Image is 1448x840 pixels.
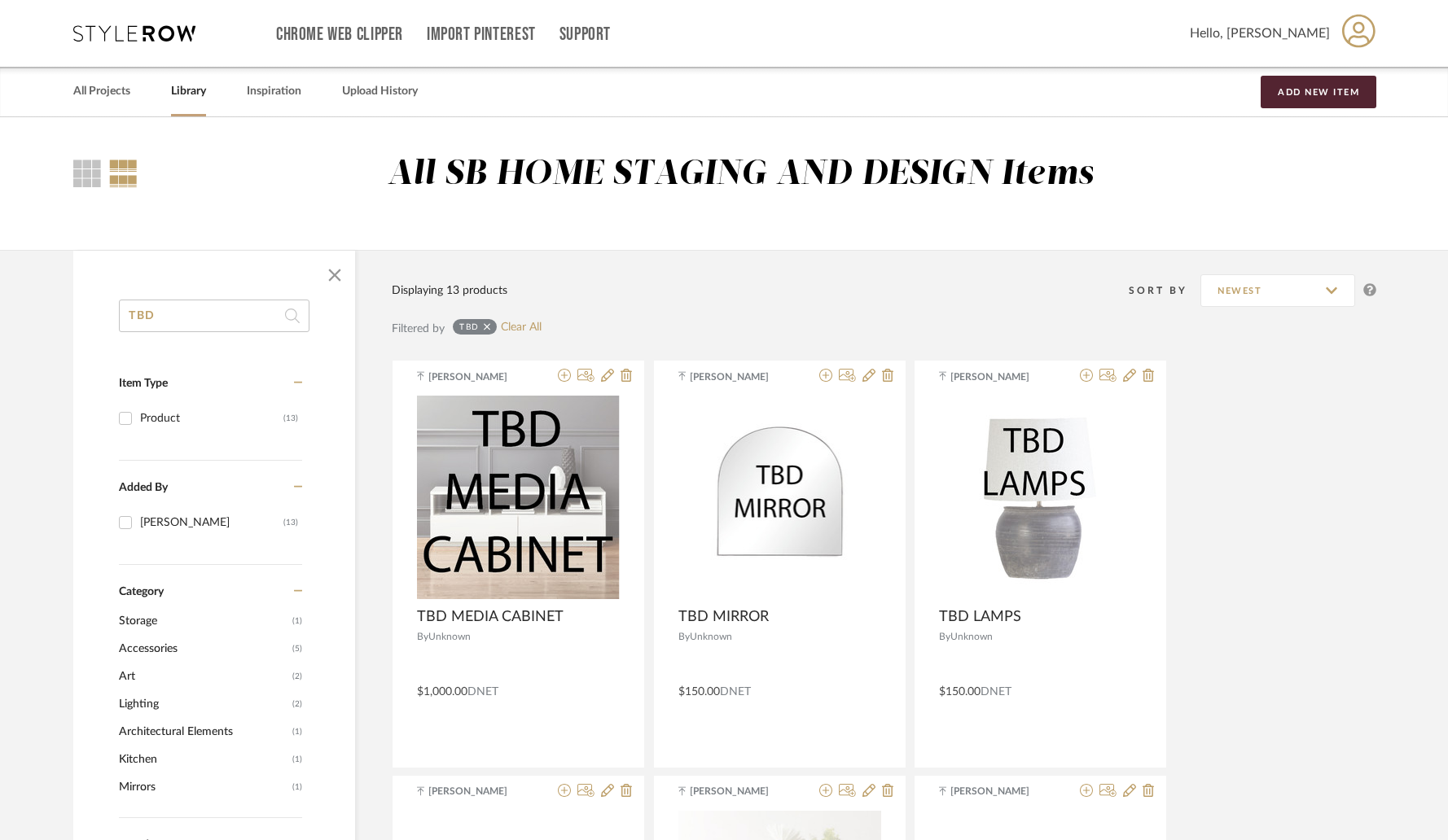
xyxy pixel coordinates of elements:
span: Category [119,585,164,599]
div: All SB HOME STAGING AND DESIGN Items [388,154,1094,195]
span: [PERSON_NAME] [690,370,792,384]
span: DNET [720,686,751,698]
span: [PERSON_NAME] [428,784,531,798]
div: (13) [283,405,298,431]
button: Add New Item [1261,76,1376,108]
div: TBD [459,322,480,332]
span: Accessories [119,635,288,663]
span: By [417,632,428,641]
span: Unknown [690,632,732,641]
a: Clear All [501,321,542,335]
img: TBD LAMPS [946,396,1135,599]
div: 0 [678,396,881,599]
img: TBD MIRROR [678,397,881,597]
span: (1) [292,719,302,745]
span: [PERSON_NAME] [428,370,531,384]
span: DNET [981,686,1011,698]
span: Art [119,663,288,690]
a: Support [559,28,611,42]
span: (2) [292,691,302,717]
span: By [678,632,690,641]
span: Architectural Elements [119,718,288,746]
span: (1) [292,746,302,772]
a: Import Pinterest [427,28,536,42]
span: (1) [292,608,302,634]
span: (5) [292,636,302,662]
span: Mirrors [119,773,288,801]
a: Inspiration [247,81,301,103]
span: DNET [467,686,498,698]
span: Unknown [428,632,471,641]
span: $1,000.00 [417,686,467,698]
span: Storage [119,607,288,635]
div: Sort By [1129,282,1200,299]
span: TBD LAMPS [939,608,1021,626]
a: All Projects [73,81,130,103]
a: Upload History [342,81,418,103]
a: Chrome Web Clipper [276,28,403,42]
span: $150.00 [678,686,720,698]
a: Library [171,81,206,103]
span: [PERSON_NAME] [690,784,792,798]
input: Search within 13 results [119,300,309,332]
span: $150.00 [939,686,981,698]
img: TBD MEDIA CABINET [417,396,620,599]
span: Added By [119,482,168,493]
span: Item Type [119,378,168,389]
div: Displaying 13 products [392,282,507,300]
div: 0 [417,396,620,599]
span: (2) [292,663,302,689]
span: (1) [292,774,302,800]
span: TBD MEDIA CABINET [417,608,564,626]
span: [PERSON_NAME] [950,784,1053,798]
div: (13) [283,510,298,536]
div: Filtered by [392,320,445,338]
span: Kitchen [119,746,288,773]
span: TBD MIRROR [678,608,769,626]
span: Hello, [PERSON_NAME] [1190,24,1330,43]
span: By [939,632,950,641]
button: Close [318,259,351,291]
span: [PERSON_NAME] [950,370,1053,384]
span: Unknown [950,632,993,641]
div: Product [140,405,283,431]
div: [PERSON_NAME] [140,510,283,536]
span: Lighting [119,690,288,718]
